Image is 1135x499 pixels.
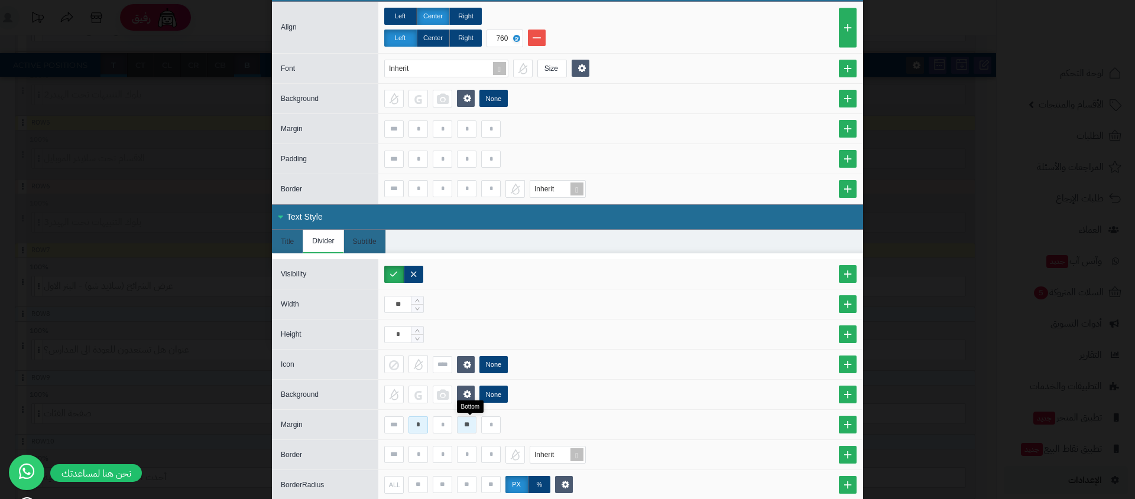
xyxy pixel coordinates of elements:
span: Border [281,451,302,459]
span: Visibility [281,270,306,278]
div: Text Style [272,204,863,230]
li: Divider [303,230,343,253]
span: Width [281,300,299,308]
span: Font [281,64,295,73]
label: Center [417,8,449,25]
label: None [479,356,508,373]
span: Margin [281,420,303,429]
span: Border [281,185,302,193]
label: None [479,90,508,107]
label: Right [449,30,482,47]
span: BorderRadius [281,481,324,489]
label: Right [449,8,482,25]
span: Align [281,23,297,31]
span: Padding [281,155,307,163]
div: Size [538,60,565,77]
div: ALL [384,477,401,493]
label: Left [384,8,417,25]
span: Inherit [534,185,554,193]
span: Inherit [534,451,554,459]
span: Increase Value [411,327,423,335]
span: Increase Value [411,296,423,305]
div: Inherit [389,60,420,77]
label: px [505,476,528,493]
label: Center [417,30,449,47]
li: Subtitle [344,230,386,253]
span: Icon [281,360,294,368]
label: Left [384,30,417,47]
label: % [528,476,550,493]
span: Decrease Value [411,334,423,343]
span: Background [281,94,319,103]
span: Background [281,390,319,399]
li: Title [272,230,303,253]
div: 760 [491,30,517,47]
span: Height [281,330,301,338]
span: Margin [281,125,303,133]
span: Decrease Value [411,304,423,312]
div: Bottom [457,400,484,413]
label: None [479,386,508,403]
